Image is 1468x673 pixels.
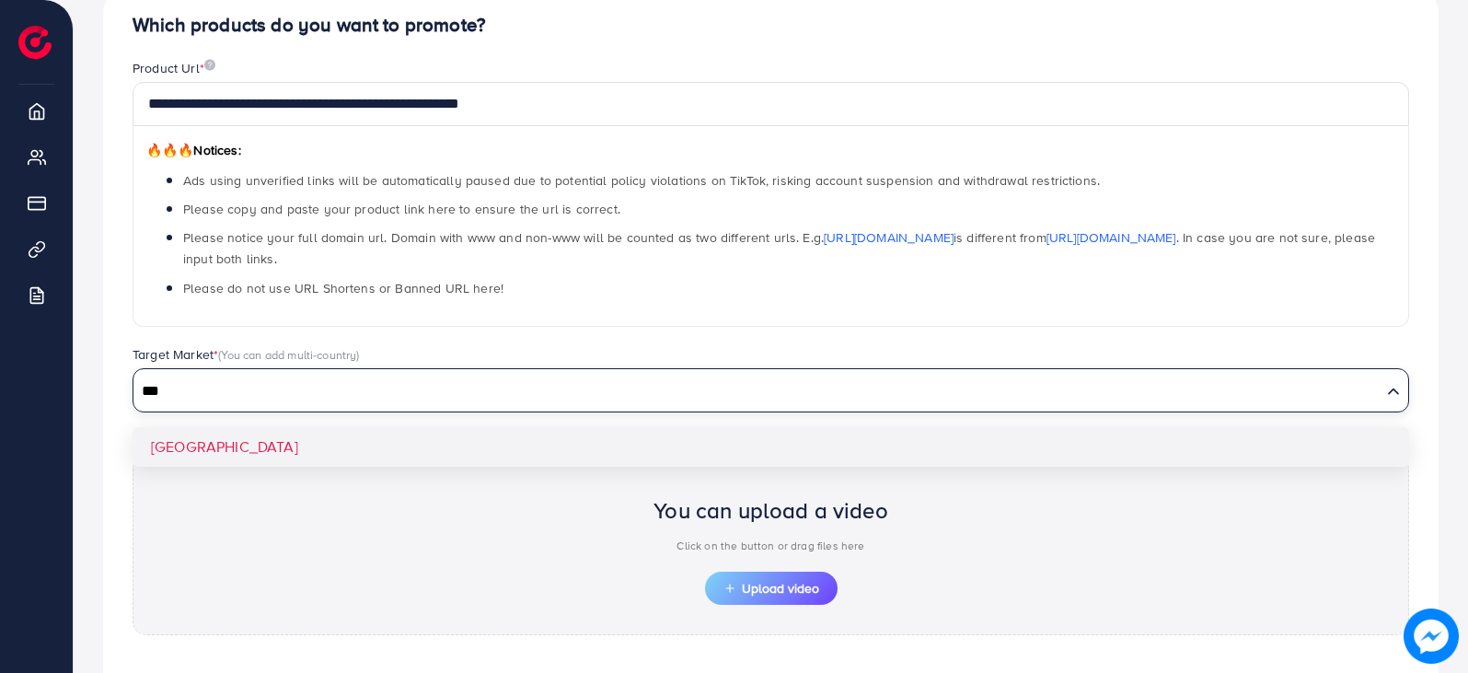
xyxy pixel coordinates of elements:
h2: You can upload a video [653,497,888,524]
span: (You can add multi-country) [218,346,359,363]
li: [GEOGRAPHIC_DATA] [133,427,1409,467]
span: Please do not use URL Shortens or Banned URL here! [183,279,503,297]
span: Please notice your full domain url. Domain with www and non-www will be counted as two different ... [183,228,1375,268]
input: Search for option [135,377,1380,406]
label: Product Url [133,59,215,77]
a: [URL][DOMAIN_NAME] [1046,228,1176,247]
img: image [204,59,215,71]
button: Upload video [705,572,838,605]
img: logo [18,26,52,59]
span: Ads using unverified links will be automatically paused due to potential policy violations on Tik... [183,171,1100,190]
span: Notices: [146,141,241,159]
a: [URL][DOMAIN_NAME] [824,228,954,247]
label: Target Market [133,345,360,364]
span: 🔥🔥🔥 [146,141,193,159]
span: Please copy and paste your product link here to ensure the url is correct. [183,200,620,218]
h4: Which products do you want to promote? [133,14,1409,37]
div: Search for option [133,368,1409,412]
span: Upload video [723,582,819,595]
img: image [1404,609,1459,664]
p: Click on the button or drag files here [653,535,888,557]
